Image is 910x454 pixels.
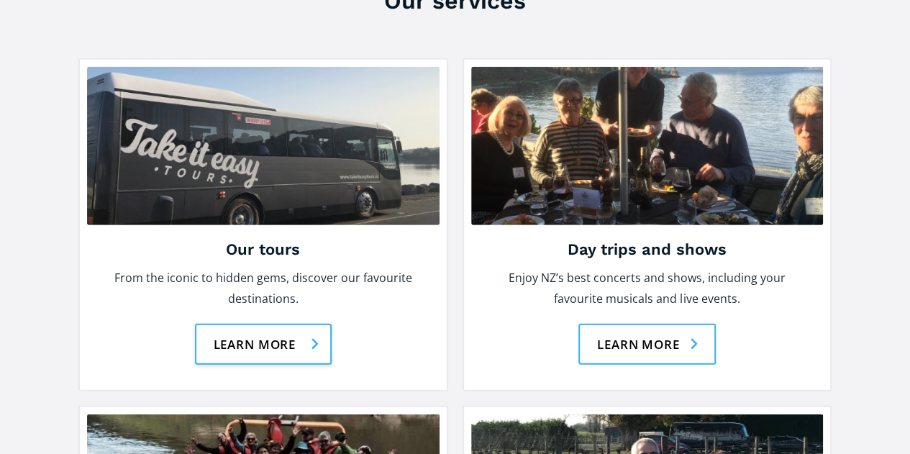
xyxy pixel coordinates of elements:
[471,67,824,225] img: Take it Easy Happy customers enjoying trip
[195,324,332,365] a: Learn more
[486,268,809,309] p: Enjoy NZ’s best concerts and shows, including your favourite musicals and live events.
[87,67,440,225] img: Take it Easy Tours coach on the road
[101,268,425,309] p: From the iconic to hidden gems, discover our favourite destinations.
[578,324,716,365] a: Learn more
[486,240,809,260] h4: Day trips and shows
[101,240,425,260] h4: Our tours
